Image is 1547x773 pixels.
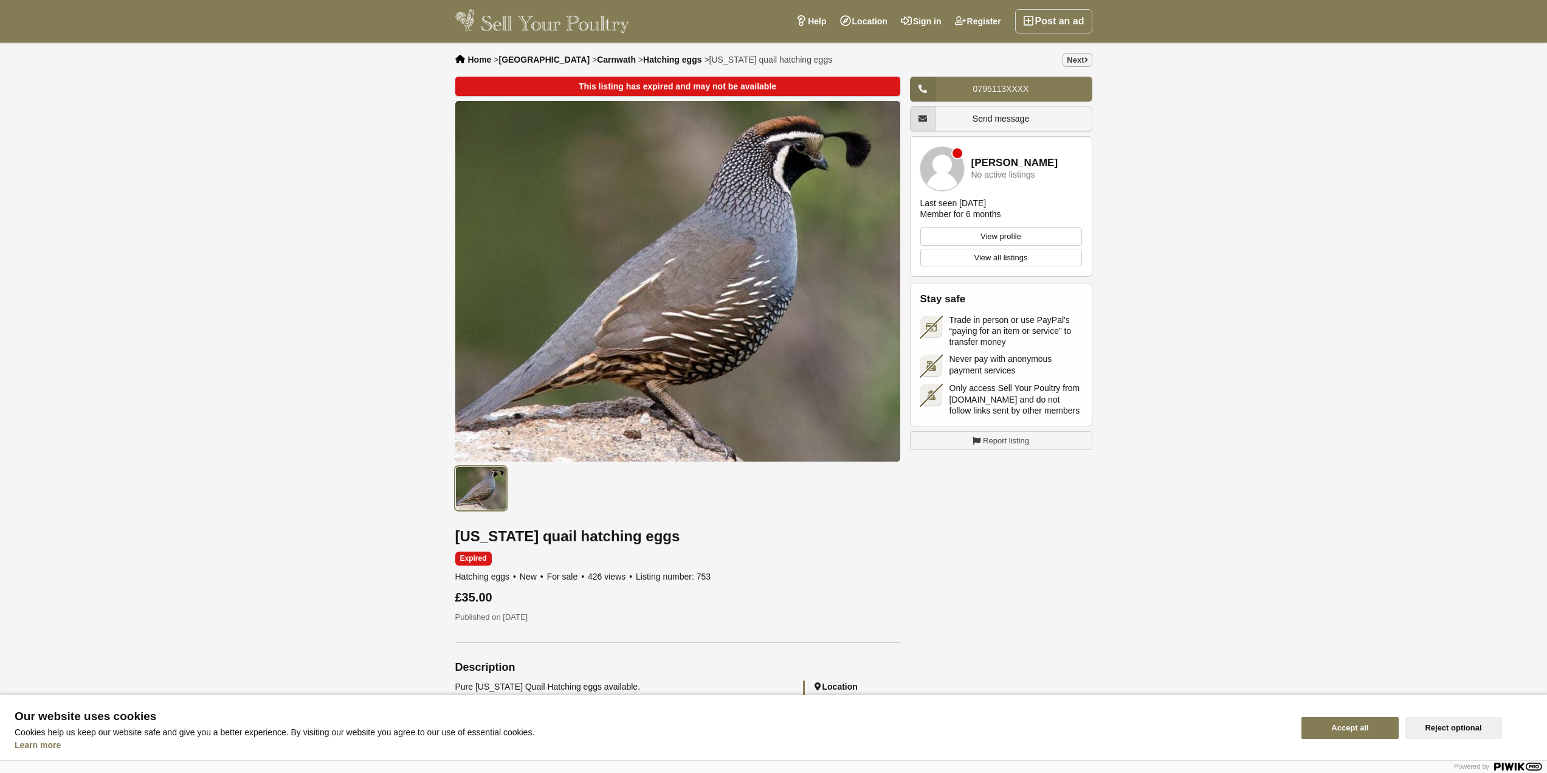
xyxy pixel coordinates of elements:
h2: Description [455,661,900,673]
a: Post an ad [1015,9,1092,33]
span: Hatching eggs [455,572,517,581]
li: 1 / 1 [455,101,900,462]
a: Register [948,9,1008,33]
div: Member is offline [953,148,962,158]
span: Powered by [1454,763,1489,770]
li: > [704,55,832,64]
h2: Location [815,681,900,693]
a: Send message [910,106,1092,131]
span: New [520,572,545,581]
div: £35.00 [455,591,900,604]
a: View profile [920,227,1082,246]
div: Member for 6 months [920,209,1001,220]
button: Accept all [1301,717,1399,739]
a: [PERSON_NAME] [971,158,1058,169]
a: Home [468,55,492,64]
img: California quail hatching eggs - 1/1 [455,101,900,462]
img: California quail hatching eggs - 1 [455,466,507,510]
p: Published on [DATE] [455,611,900,623]
a: Sign in [894,9,948,33]
span: Send message [973,114,1029,123]
li: > [592,55,636,64]
a: Learn more [15,740,61,750]
span: Our website uses cookies [15,710,1287,723]
img: Sell Your Poultry [455,9,630,33]
span: For sale [547,572,585,581]
a: Help [789,9,833,33]
button: Reject optional [1405,717,1502,739]
a: View all listings [920,249,1082,267]
span: Listing number: 753 [636,572,711,581]
a: Next [1063,53,1092,67]
li: > [494,55,590,64]
h2: Stay safe [920,293,1082,305]
span: Only access Sell Your Poultry from [DOMAIN_NAME] and do not follow links sent by other members [949,383,1082,416]
a: Report listing [910,431,1092,451]
p: Cookies help us keep our website safe and give you a better experience. By visiting our website y... [15,727,1287,737]
span: 0795113XXXX [973,84,1029,94]
li: > [638,55,702,64]
div: This listing has expired and may not be available [455,77,900,96]
span: Never pay with anonymous payment services [949,353,1082,375]
a: Carnwath [597,55,636,64]
a: [GEOGRAPHIC_DATA] [498,55,590,64]
span: Expired [455,552,492,566]
a: Location [833,9,894,33]
a: Hatching eggs [643,55,701,64]
h1: [US_STATE] quail hatching eggs [455,529,900,544]
div: No active listings [971,170,1035,179]
a: 0795113XXXX [910,77,1092,102]
span: [US_STATE] quail hatching eggs [709,55,833,64]
img: Deric [920,147,964,190]
div: Last seen [DATE] [920,198,987,209]
span: Trade in person or use PayPal's “paying for an item or service” to transfer money [949,314,1082,348]
span: Report listing [983,435,1029,447]
span: 426 views [588,572,633,581]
